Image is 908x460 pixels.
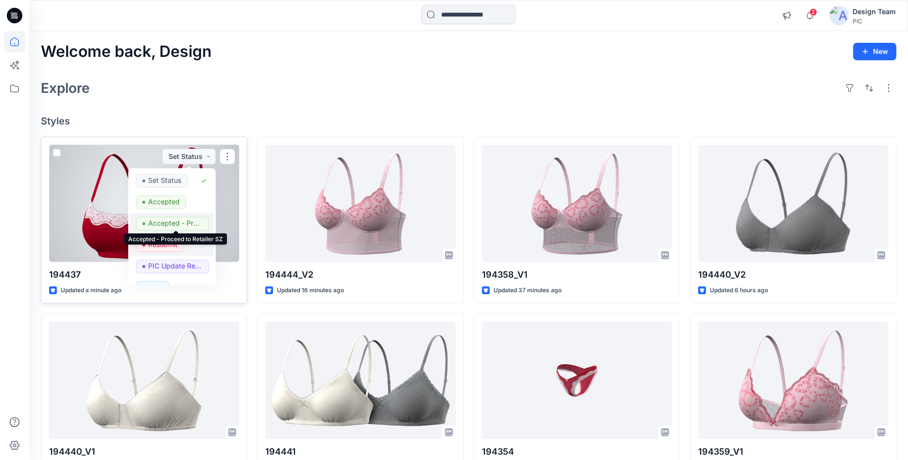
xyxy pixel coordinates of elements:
a: 194358_V1 [482,145,672,262]
a: 194444_V2 [265,145,455,262]
a: 194359_V1 [698,321,888,439]
h4: Styles [41,115,896,127]
p: 194354 [482,445,672,459]
p: 194444_V2 [265,268,455,282]
div: PIC [853,18,896,25]
p: 194441 [265,445,455,459]
p: 194440_V2 [698,268,888,282]
p: 194437 [49,268,239,282]
img: avatar [829,6,849,25]
a: 194440_V1 [49,321,239,439]
p: Accepted - Proceed to Retailer SZ [148,217,203,230]
h2: Explore [41,80,90,96]
p: Set Status [148,174,181,187]
p: Updated 16 minutes ago [277,285,344,296]
div: Design Team [853,6,896,18]
a: 194440_V2 [698,145,888,262]
p: 194440_V1 [49,445,239,459]
button: New [853,43,896,60]
a: 194437 [49,145,239,262]
span: 2 [809,8,817,16]
p: 194358_V1 [482,268,672,282]
p: 194359_V1 [698,445,888,459]
p: Accepted [148,195,180,208]
p: Updated 37 minutes ago [494,285,562,296]
a: 194354 [482,321,672,439]
p: Updated a minute ago [61,285,121,296]
a: 194441 [265,321,455,439]
p: Resubmit [148,238,178,251]
p: PIC Update Ready to Review [148,260,203,272]
p: Updated 6 hours ago [710,285,768,296]
p: Hold [148,281,163,294]
h2: Welcome back, Design [41,43,212,61]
